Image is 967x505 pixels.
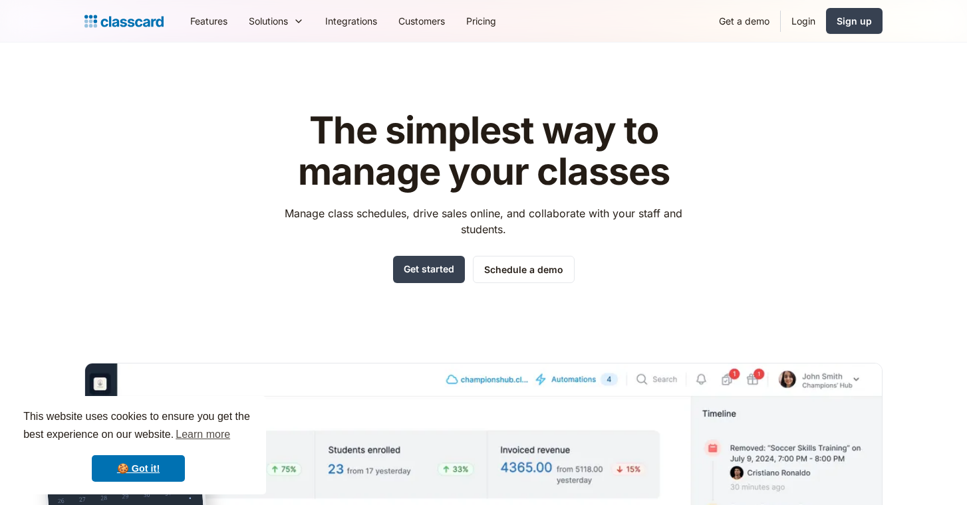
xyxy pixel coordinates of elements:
[238,6,315,36] div: Solutions
[473,256,575,283] a: Schedule a demo
[456,6,507,36] a: Pricing
[11,396,266,494] div: cookieconsent
[826,8,883,34] a: Sign up
[273,110,695,192] h1: The simplest way to manage your classes
[249,14,288,28] div: Solutions
[315,6,388,36] a: Integrations
[23,409,253,445] span: This website uses cookies to ensure you get the best experience on our website.
[92,455,185,482] a: dismiss cookie message
[273,205,695,237] p: Manage class schedules, drive sales online, and collaborate with your staff and students.
[180,6,238,36] a: Features
[174,425,232,445] a: learn more about cookies
[84,12,164,31] a: Logo
[393,256,465,283] a: Get started
[837,14,872,28] div: Sign up
[708,6,780,36] a: Get a demo
[388,6,456,36] a: Customers
[781,6,826,36] a: Login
